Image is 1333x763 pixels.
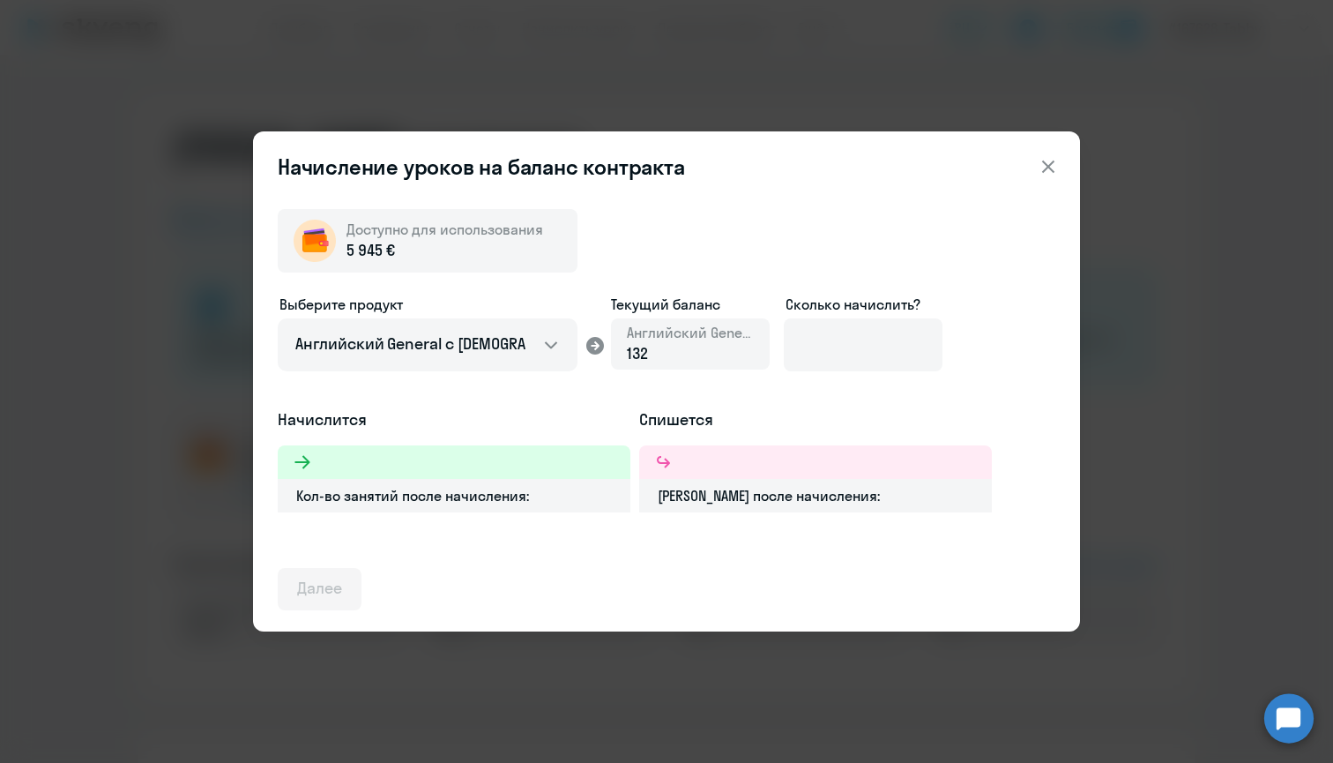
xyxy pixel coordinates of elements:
span: Сколько начислить? [786,295,920,313]
span: Доступно для использования [346,221,543,238]
div: [PERSON_NAME] после начисления: [639,479,992,512]
span: Английский General [627,323,754,342]
div: Далее [297,577,342,600]
div: Кол-во занятий после начисления: [278,479,630,512]
span: 132 [627,343,648,363]
h5: Начислится [278,408,630,431]
span: Выберите продукт [279,295,403,313]
button: Далее [278,568,361,610]
img: wallet-circle.png [294,220,336,262]
h5: Спишется [639,408,992,431]
header: Начисление уроков на баланс контракта [253,153,1080,181]
span: Текущий баланс [611,294,770,315]
span: 5 945 € [346,239,395,262]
